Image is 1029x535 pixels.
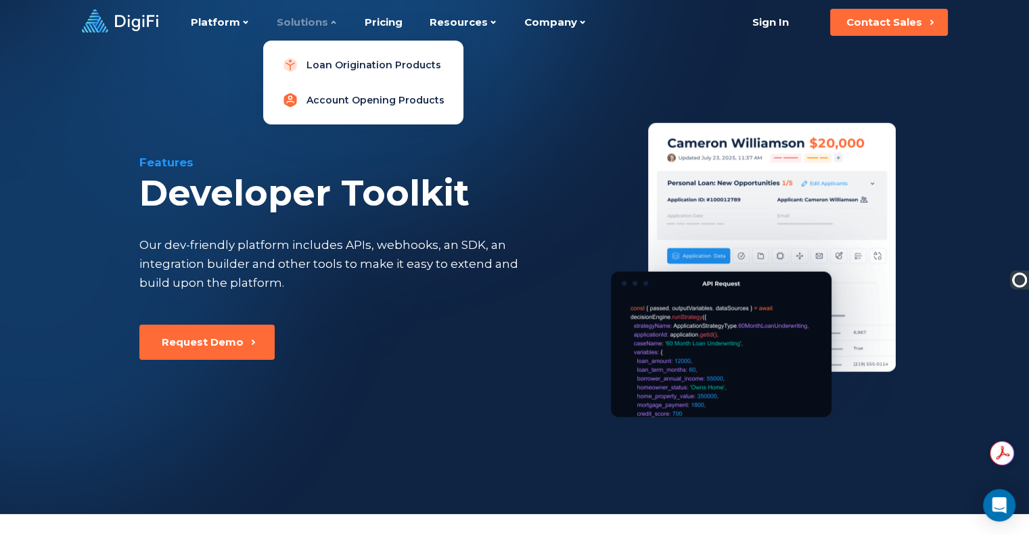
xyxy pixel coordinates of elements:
div: Request Demo [162,335,244,349]
a: Sign In [736,9,806,36]
div: Features [139,154,585,170]
div: Developer Toolkit [139,173,585,214]
img: Ooma Logo [1010,271,1029,289]
a: Account Opening Products [274,87,453,114]
div: Contact Sales [846,16,922,29]
div: Open Intercom Messenger [983,489,1015,521]
button: Contact Sales [830,9,948,36]
button: Request Demo [139,325,275,360]
a: Loan Origination Products [274,51,453,78]
div: Our dev-friendly platform includes APIs, webhooks, an SDK, an integration builder and other tools... [139,235,524,292]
